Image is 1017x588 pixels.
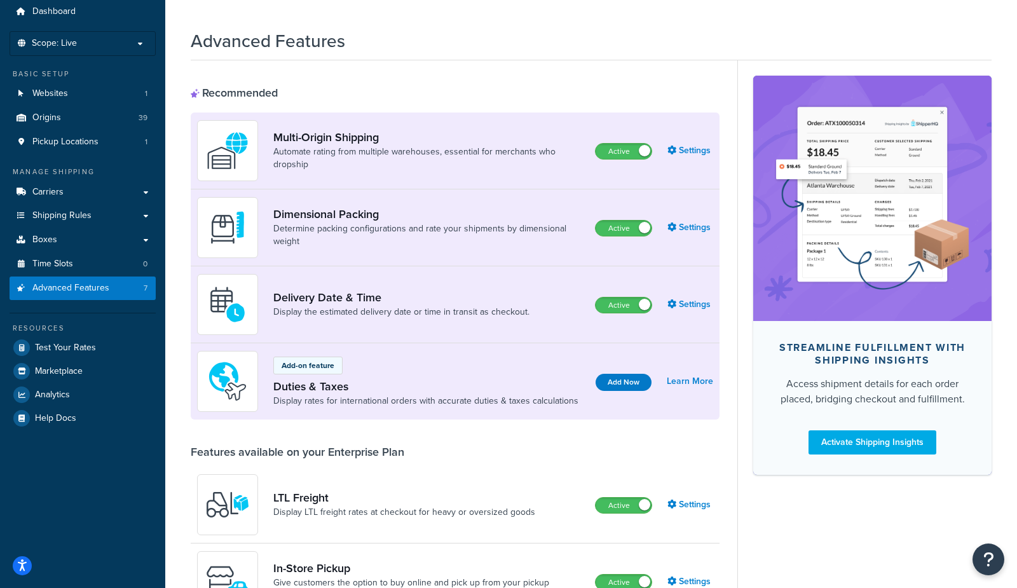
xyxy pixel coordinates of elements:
[10,252,156,276] li: Time Slots
[10,130,156,154] a: Pickup Locations1
[32,137,99,147] span: Pickup Locations
[32,283,109,294] span: Advanced Features
[32,113,61,123] span: Origins
[667,219,713,236] a: Settings
[35,390,70,400] span: Analytics
[273,291,529,304] a: Delivery Date & Time
[191,29,345,53] h1: Advanced Features
[10,252,156,276] a: Time Slots0
[35,366,83,377] span: Marketplace
[32,187,64,198] span: Carriers
[273,506,535,519] a: Display LTL freight rates at checkout for heavy or oversized goods
[667,496,713,514] a: Settings
[273,379,578,393] a: Duties & Taxes
[10,82,156,106] a: Websites1
[973,544,1004,575] button: Open Resource Center
[10,277,156,300] li: Advanced Features
[10,106,156,130] li: Origins
[32,6,76,17] span: Dashboard
[10,228,156,252] a: Boxes
[809,430,936,455] a: Activate Shipping Insights
[144,283,147,294] span: 7
[667,373,713,390] a: Learn More
[145,137,147,147] span: 1
[10,69,156,79] div: Basic Setup
[10,383,156,406] a: Analytics
[32,210,92,221] span: Shipping Rules
[273,130,585,144] a: Multi-Origin Shipping
[273,306,529,318] a: Display the estimated delivery date or time in transit as checkout.
[10,407,156,430] a: Help Docs
[10,167,156,177] div: Manage Shipping
[32,38,77,49] span: Scope: Live
[273,146,585,171] a: Automate rating from multiple warehouses, essential for merchants who dropship
[667,296,713,313] a: Settings
[32,88,68,99] span: Websites
[596,297,652,313] label: Active
[205,482,250,527] img: y79ZsPf0fXUFUhFXDzUgf+ktZg5F2+ohG75+v3d2s1D9TjoU8PiyCIluIjV41seZevKCRuEjTPPOKHJsQcmKCXGdfprl3L4q7...
[10,106,156,130] a: Origins39
[10,181,156,204] a: Carriers
[273,395,578,407] a: Display rates for international orders with accurate duties & taxes calculations
[32,259,73,270] span: Time Slots
[10,204,156,228] a: Shipping Rules
[205,359,250,404] img: icon-duo-feat-landed-cost-7136b061.png
[205,282,250,327] img: gfkeb5ejjkALwAAAABJRU5ErkJggg==
[596,221,652,236] label: Active
[774,376,971,407] div: Access shipment details for each order placed, bridging checkout and fulfillment.
[191,86,278,100] div: Recommended
[145,88,147,99] span: 1
[35,413,76,424] span: Help Docs
[10,277,156,300] a: Advanced Features7
[273,561,585,575] a: In-Store Pickup
[667,142,713,160] a: Settings
[772,95,973,302] img: feature-image-si-e24932ea9b9fcd0ff835db86be1ff8d589347e8876e1638d903ea230a36726be.png
[10,82,156,106] li: Websites
[273,491,535,505] a: LTL Freight
[282,360,334,371] p: Add-on feature
[596,144,652,159] label: Active
[10,130,156,154] li: Pickup Locations
[191,445,404,459] div: Features available on your Enterprise Plan
[35,343,96,353] span: Test Your Rates
[10,360,156,383] a: Marketplace
[273,207,585,221] a: Dimensional Packing
[205,205,250,250] img: DTVBYsAAAAAASUVORK5CYII=
[596,374,652,391] button: Add Now
[143,259,147,270] span: 0
[139,113,147,123] span: 39
[774,341,971,367] div: Streamline Fulfillment with Shipping Insights
[10,323,156,334] div: Resources
[596,498,652,513] label: Active
[205,128,250,173] img: WatD5o0RtDAAAAAElFTkSuQmCC
[32,235,57,245] span: Boxes
[273,222,585,248] a: Determine packing configurations and rate your shipments by dimensional weight
[10,336,156,359] a: Test Your Rates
